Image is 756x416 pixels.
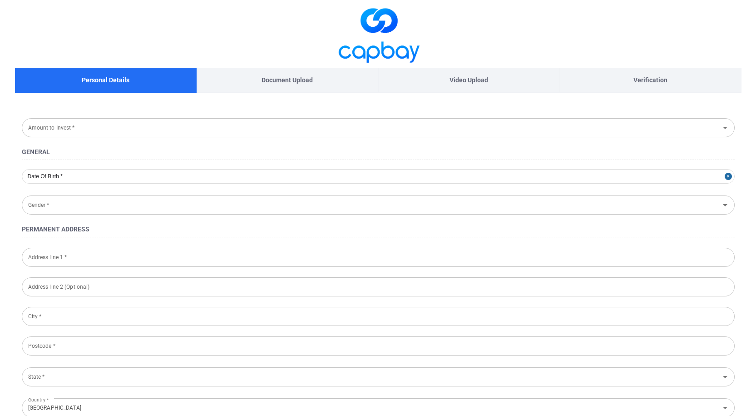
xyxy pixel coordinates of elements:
[633,75,667,85] p: Verification
[28,394,49,406] label: Country *
[450,75,488,85] p: Video Upload
[725,169,735,184] button: Close
[22,146,735,157] h4: General
[719,199,731,211] button: Open
[719,121,731,134] button: Open
[22,224,735,235] h4: Permanent Address
[82,75,129,85] p: Personal Details
[262,75,313,85] p: Document Upload
[719,371,731,383] button: Open
[719,401,731,414] button: Open
[22,169,735,184] input: Date Of Birth *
